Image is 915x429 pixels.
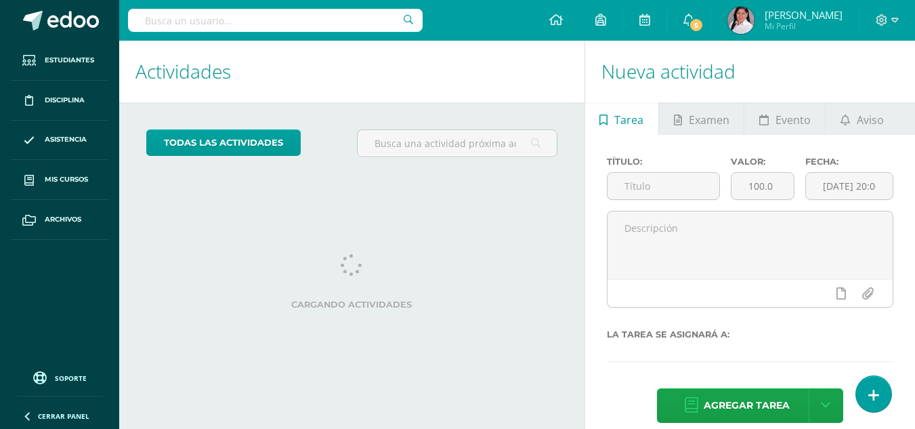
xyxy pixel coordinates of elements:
[11,121,108,161] a: Asistencia
[11,160,108,200] a: Mis cursos
[135,41,568,102] h1: Actividades
[146,300,557,310] label: Cargando actividades
[765,20,843,32] span: Mi Perfil
[128,9,423,32] input: Busca un usuario...
[45,55,94,66] span: Estudiantes
[607,329,893,340] label: La tarea se asignará a:
[11,81,108,121] a: Disciplina
[744,102,825,135] a: Evento
[358,130,556,157] input: Busca una actividad próxima aquí...
[45,134,87,145] span: Asistencia
[659,102,744,135] a: Examen
[689,18,704,33] span: 5
[704,389,790,422] span: Agregar tarea
[731,157,794,167] label: Valor:
[607,157,720,167] label: Título:
[857,104,884,136] span: Aviso
[45,214,81,225] span: Archivos
[608,173,719,199] input: Título
[585,102,658,135] a: Tarea
[38,411,89,421] span: Cerrar panel
[45,174,88,185] span: Mis cursos
[805,157,893,167] label: Fecha:
[727,7,754,34] img: 8913a5ad6e113651d596bf9bf807ce8d.png
[806,173,893,199] input: Fecha de entrega
[614,104,643,136] span: Tarea
[826,102,898,135] a: Aviso
[775,104,811,136] span: Evento
[11,200,108,240] a: Archivos
[45,95,85,106] span: Disciplina
[601,41,899,102] h1: Nueva actividad
[11,41,108,81] a: Estudiantes
[55,373,87,383] span: Soporte
[765,8,843,22] span: [PERSON_NAME]
[146,129,301,156] a: todas las Actividades
[689,104,729,136] span: Examen
[731,173,794,199] input: Puntos máximos
[16,368,103,386] a: Soporte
